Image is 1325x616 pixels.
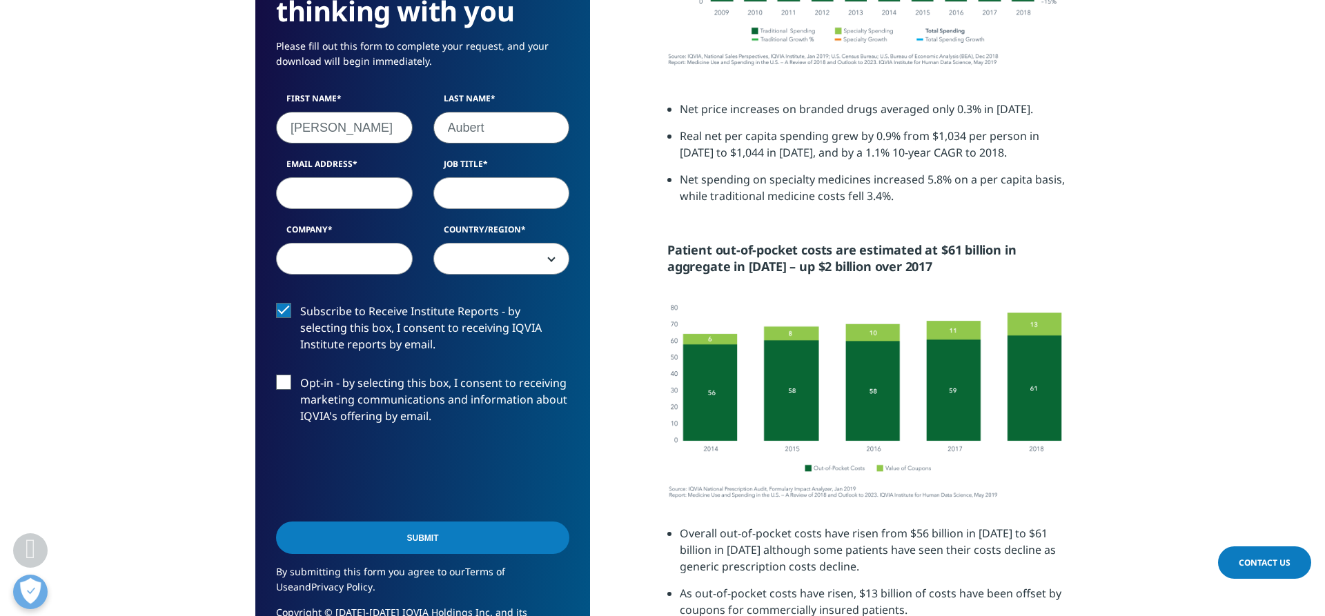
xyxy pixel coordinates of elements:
li: Net spending on specialty medicines increased 5.8% on a per capita basis, while traditional medic... [680,171,1070,215]
p: By submitting this form you agree to our and . [276,564,569,605]
li: Overall out-of-pocket costs have risen from $56 billion in [DATE] to $61 billion in [DATE] althou... [680,525,1070,585]
span: Contact Us [1239,557,1290,568]
h6: Patient out-of-pocket costs are estimated at $61 billion in aggregate in [DATE] – up $2 billion o... [667,241,1070,285]
label: Job Title [433,158,570,177]
button: Open Preferences [13,575,48,609]
img: Patient out-of-pocket costs are estimated at $61 billion [667,299,1070,501]
a: Contact Us [1218,546,1311,579]
label: Last Name [433,92,570,112]
a: Privacy Policy [311,580,373,593]
label: Email Address [276,158,413,177]
input: Submit [276,521,569,554]
label: Subscribe to Receive Institute Reports - by selecting this box, I consent to receiving IQVIA Inst... [276,303,569,360]
p: Please fill out this form to complete your request, and your download will begin immediately. [276,39,569,79]
label: Opt-in - by selecting this box, I consent to receiving marketing communications and information a... [276,375,569,432]
label: Country/Region [433,223,570,243]
label: First Name [276,92,413,112]
label: Company [276,223,413,243]
li: Net price increases on branded drugs averaged only 0.3% in [DATE]. [680,101,1070,128]
iframe: reCAPTCHA [276,446,486,500]
li: Real net per capita spending grew by 0.9% from $1,034 per person in [DATE] to $1,044 in [DATE], a... [680,128,1070,171]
